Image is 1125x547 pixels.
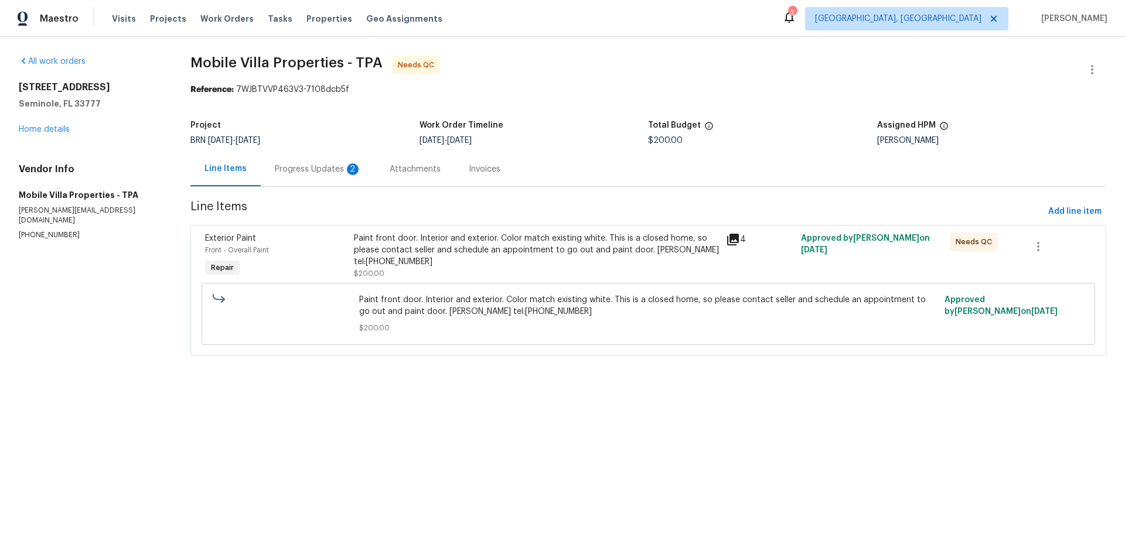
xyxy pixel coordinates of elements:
[648,136,683,145] span: $200.00
[200,13,254,25] span: Work Orders
[208,136,233,145] span: [DATE]
[447,136,472,145] span: [DATE]
[150,13,186,25] span: Projects
[877,121,936,129] h5: Assigned HPM
[469,163,500,175] div: Invoices
[205,247,269,254] span: Front - Overall Paint
[190,121,221,129] h5: Project
[359,294,938,317] span: Paint front door. Interior and exterior. Color match existing white. This is a closed home, so pl...
[801,246,827,254] span: [DATE]
[390,163,441,175] div: Attachments
[877,136,1106,145] div: [PERSON_NAME]
[19,125,70,134] a: Home details
[19,206,162,225] p: [PERSON_NAME][EMAIL_ADDRESS][DOMAIN_NAME]
[1044,201,1106,223] button: Add line item
[366,13,442,25] span: Geo Assignments
[354,233,720,268] div: Paint front door. Interior and exterior. Color match existing white. This is a closed home, so pl...
[420,136,444,145] span: [DATE]
[19,163,162,175] h4: Vendor Info
[190,201,1044,223] span: Line Items
[359,322,938,334] span: $200.00
[815,13,981,25] span: [GEOGRAPHIC_DATA], [GEOGRAPHIC_DATA]
[945,296,1058,316] span: Approved by [PERSON_NAME] on
[40,13,79,25] span: Maestro
[788,7,796,19] div: 2
[420,136,472,145] span: -
[236,136,260,145] span: [DATE]
[726,233,793,247] div: 4
[112,13,136,25] span: Visits
[19,81,162,93] h2: [STREET_ADDRESS]
[939,121,949,136] span: The hpm assigned to this work order.
[19,57,86,66] a: All work orders
[190,136,260,145] span: BRN
[420,121,503,129] h5: Work Order Timeline
[268,15,292,23] span: Tasks
[19,189,162,201] h5: Mobile Villa Properties - TPA
[347,163,359,175] div: 2
[19,98,162,110] h5: Seminole, FL 33777
[398,59,439,71] span: Needs QC
[206,262,238,273] span: Repair
[704,121,714,136] span: The total cost of line items that have been proposed by Opendoor. This sum includes line items th...
[204,163,247,175] div: Line Items
[205,234,256,242] span: Exterior Paint
[1037,13,1107,25] span: [PERSON_NAME]
[1031,307,1058,316] span: [DATE]
[648,121,701,129] h5: Total Budget
[354,270,384,277] span: $200.00
[275,163,362,175] div: Progress Updates
[306,13,352,25] span: Properties
[801,234,930,254] span: Approved by [PERSON_NAME] on
[19,230,162,240] p: [PHONE_NUMBER]
[190,84,1106,95] div: 7WJBTVVP463V3-7108dcb5f
[1048,204,1102,219] span: Add line item
[956,236,997,248] span: Needs QC
[190,56,383,70] span: Mobile Villa Properties - TPA
[190,86,234,94] b: Reference:
[208,136,260,145] span: -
